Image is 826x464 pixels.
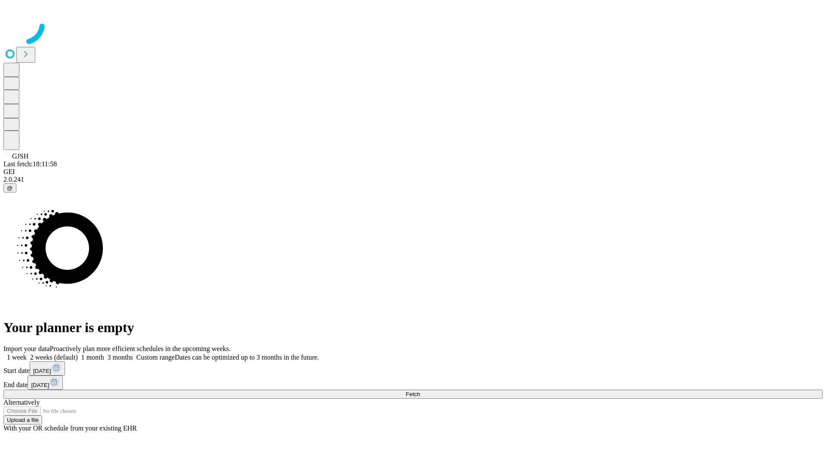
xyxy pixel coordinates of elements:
[31,382,49,388] span: [DATE]
[7,185,13,191] span: @
[3,361,823,375] div: Start date
[3,415,42,424] button: Upload a file
[7,354,27,361] span: 1 week
[3,168,823,176] div: GEI
[3,399,40,406] span: Alternatively
[81,354,104,361] span: 1 month
[3,183,16,192] button: @
[28,375,63,390] button: [DATE]
[3,160,57,168] span: Last fetch: 18:11:58
[30,361,65,375] button: [DATE]
[3,390,823,399] button: Fetch
[30,354,78,361] span: 2 weeks (default)
[175,354,319,361] span: Dates can be optimized up to 3 months in the future.
[108,354,133,361] span: 3 months
[3,176,823,183] div: 2.0.241
[136,354,175,361] span: Custom range
[406,391,420,397] span: Fetch
[3,345,50,352] span: Import your data
[12,153,28,160] span: GJSH
[3,320,823,336] h1: Your planner is empty
[50,345,231,352] span: Proactively plan more efficient schedules in the upcoming weeks.
[33,368,51,374] span: [DATE]
[3,375,823,390] div: End date
[3,424,137,432] span: With your OR schedule from your existing EHR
